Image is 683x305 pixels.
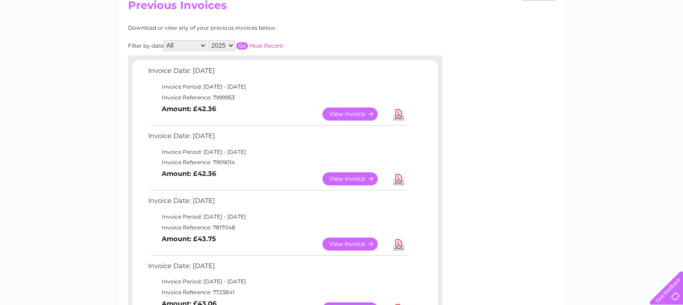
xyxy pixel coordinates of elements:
td: Invoice Period: [DATE] - [DATE] [146,147,409,157]
a: Energy [547,38,567,45]
td: Invoice Period: [DATE] - [DATE] [146,276,409,287]
a: View [322,172,388,185]
td: Invoice Reference: 7817048 [146,222,409,233]
a: Download [393,108,404,121]
a: Download [393,172,404,185]
img: logo.png [24,23,70,51]
td: Invoice Date: [DATE] [146,65,409,81]
td: Invoice Period: [DATE] - [DATE] [146,211,409,222]
a: Water [525,38,542,45]
div: Download or view any of your previous invoices below. [128,25,364,31]
b: Amount: £43.75 [162,235,216,243]
td: Invoice Period: [DATE] - [DATE] [146,81,409,92]
td: Invoice Reference: 7999953 [146,92,409,103]
div: Filter by date [128,40,364,51]
td: Invoice Date: [DATE] [146,260,409,277]
a: Contact [623,38,645,45]
a: View [322,108,388,121]
a: Download [393,238,404,251]
b: Amount: £42.36 [162,105,216,113]
td: Invoice Date: [DATE] [146,130,409,147]
a: Most Recent [249,42,283,49]
a: Blog [605,38,618,45]
td: Invoice Date: [DATE] [146,195,409,211]
div: Clear Business is a trading name of Verastar Limited (registered in [GEOGRAPHIC_DATA] No. 3667643... [130,5,554,44]
b: Amount: £42.36 [162,170,216,178]
a: View [322,238,388,251]
a: Telecoms [573,38,599,45]
a: 0333 014 3131 [514,4,576,16]
td: Invoice Reference: 7909014 [146,157,409,168]
td: Invoice Reference: 7723841 [146,287,409,298]
a: Log out [653,38,674,45]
